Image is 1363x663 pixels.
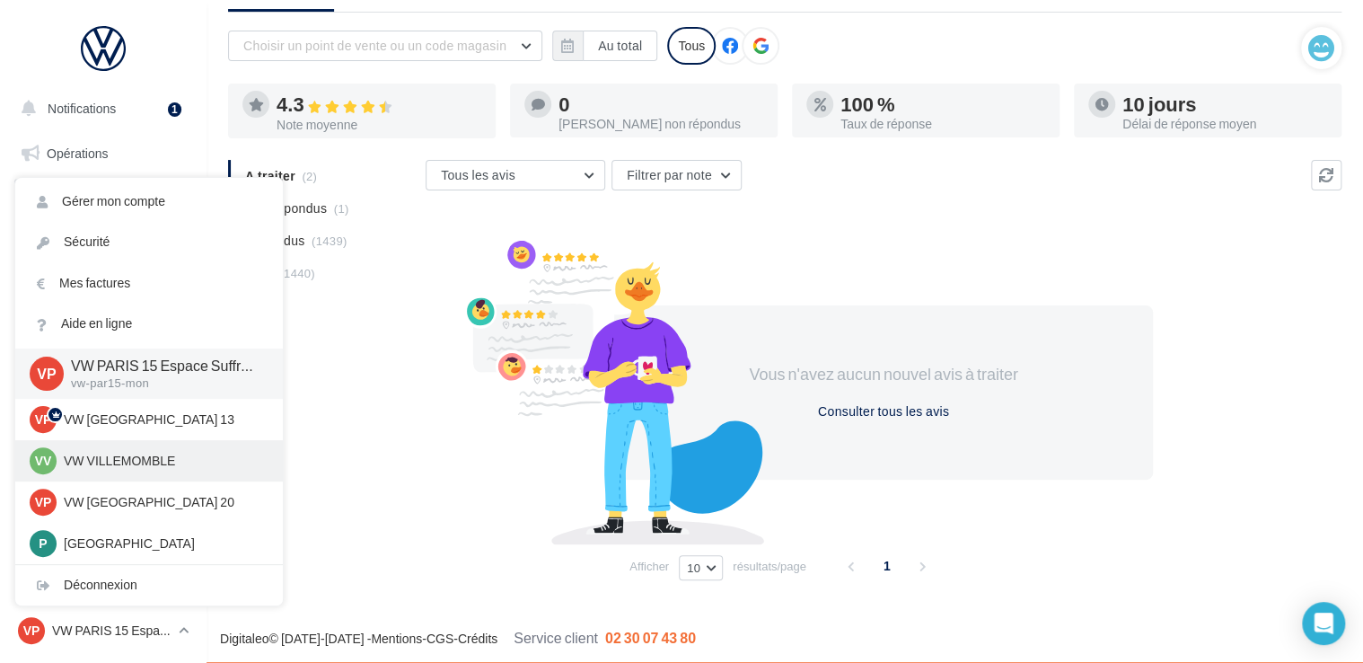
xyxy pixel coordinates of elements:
[35,493,52,511] span: VP
[220,631,696,646] span: © [DATE]-[DATE] - - -
[48,101,116,116] span: Notifications
[11,508,196,561] a: Campagnes DataOnDemand
[426,160,605,190] button: Tous les avis
[64,493,261,511] p: VW [GEOGRAPHIC_DATA] 20
[733,558,806,575] span: résultats/page
[47,146,108,161] span: Opérations
[14,614,192,648] a: VP VW PARIS 15 Espace Suffren
[514,629,598,646] span: Service client
[629,558,669,575] span: Afficher
[11,179,196,217] a: Boîte de réception
[729,363,1038,386] div: Vous n'avez aucun nouvel avis à traiter
[15,263,283,304] a: Mes factures
[228,31,542,61] button: Choisir un point de vente ou un code magasin
[11,314,196,352] a: Contacts
[1122,94,1327,114] div: 10 jours
[11,404,196,442] a: Calendrier
[37,363,56,384] span: VP
[15,304,283,344] a: Aide en ligne
[811,401,956,422] button: Consulter tous les avis
[15,565,283,606] div: Déconnexion
[11,90,189,128] button: Notifications 1
[558,118,763,130] div: [PERSON_NAME] non répondus
[11,270,196,308] a: Campagnes
[277,94,481,115] div: 4.3
[64,452,261,470] p: VW VILLEMOMBLE
[1302,602,1345,645] div: Open Intercom Messenger
[11,359,196,397] a: Médiathèque
[279,266,315,280] span: (1440)
[334,201,349,216] span: (1)
[558,94,763,114] div: 0
[840,94,1045,114] div: 100 %
[35,452,52,470] span: VV
[245,199,327,217] span: Non répondus
[64,411,261,429] p: VW [GEOGRAPHIC_DATA] 13
[71,356,254,376] p: VW PARIS 15 Espace Suffren
[441,167,515,182] span: Tous les avis
[52,622,171,640] p: VW PARIS 15 Espace Suffren
[687,561,700,575] span: 10
[15,222,283,262] a: Sécurité
[35,411,52,429] span: VP
[611,160,742,190] button: Filtrer par note
[312,234,347,248] span: (1439)
[840,118,1045,130] div: Taux de réponse
[11,225,196,263] a: Visibilité en ligne
[1122,118,1327,130] div: Délai de réponse moyen
[71,376,254,392] p: vw-par15-mon
[552,31,657,61] button: Au total
[220,631,268,646] a: Digitaleo
[458,631,497,646] a: Crédits
[583,31,657,61] button: Au total
[605,629,696,646] span: 02 30 07 43 80
[243,38,506,53] span: Choisir un point de vente ou un code magasin
[426,631,453,646] a: CGS
[11,135,196,172] a: Opérations
[873,552,901,580] span: 1
[11,448,196,501] a: PLV et print personnalisable
[39,535,47,552] span: P
[667,27,716,65] div: Tous
[15,181,283,222] a: Gérer mon compte
[371,631,422,646] a: Mentions
[64,535,261,552] p: [GEOGRAPHIC_DATA]
[277,119,481,131] div: Note moyenne
[168,102,181,117] div: 1
[679,555,723,580] button: 10
[23,622,40,640] span: VP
